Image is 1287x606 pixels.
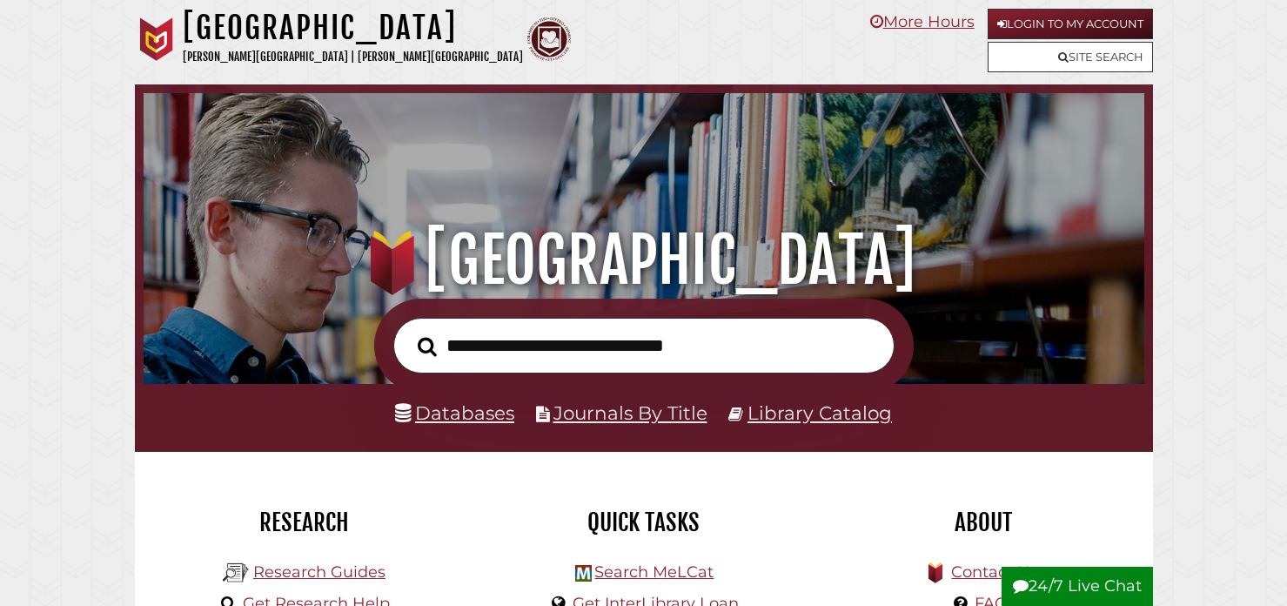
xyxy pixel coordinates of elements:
[594,562,714,582] a: Search MeLCat
[870,12,975,31] a: More Hours
[553,401,707,424] a: Journals By Title
[487,508,801,537] h2: Quick Tasks
[183,47,523,67] p: [PERSON_NAME][GEOGRAPHIC_DATA] | [PERSON_NAME][GEOGRAPHIC_DATA]
[163,222,1125,299] h1: [GEOGRAPHIC_DATA]
[148,508,461,537] h2: Research
[988,9,1153,39] a: Login to My Account
[409,332,446,361] button: Search
[988,42,1153,72] a: Site Search
[253,562,385,582] a: Research Guides
[135,17,178,61] img: Calvin University
[395,401,514,424] a: Databases
[223,560,249,586] img: Hekman Library Logo
[951,562,1037,582] a: Contact Us
[183,9,523,47] h1: [GEOGRAPHIC_DATA]
[827,508,1140,537] h2: About
[747,401,892,424] a: Library Catalog
[575,565,592,582] img: Hekman Library Logo
[527,17,571,61] img: Calvin Theological Seminary
[418,336,437,357] i: Search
